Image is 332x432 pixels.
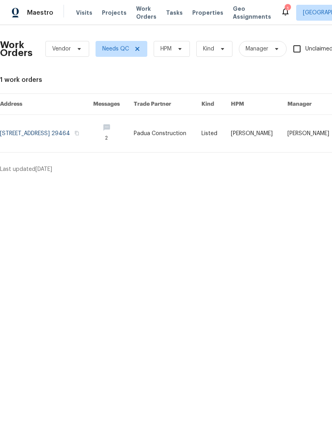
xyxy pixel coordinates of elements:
span: Geo Assignments [233,5,271,21]
span: Kind [203,45,214,53]
span: Manager [246,45,268,53]
span: Tasks [166,10,183,15]
span: HPM [160,45,172,53]
th: Trade Partner [127,94,195,115]
button: Copy Address [73,130,80,137]
div: 1 [285,5,290,13]
td: Padua Construction [127,115,195,153]
span: Projects [102,9,127,17]
span: Vendor [52,45,71,53]
span: Properties [192,9,223,17]
span: Needs QC [102,45,129,53]
td: [PERSON_NAME] [225,115,281,153]
th: HPM [225,94,281,115]
th: Messages [87,94,127,115]
span: [DATE] [35,167,52,172]
span: Work Orders [136,5,156,21]
th: Kind [195,94,225,115]
span: Maestro [27,9,53,17]
span: Visits [76,9,92,17]
td: Listed [195,115,225,153]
